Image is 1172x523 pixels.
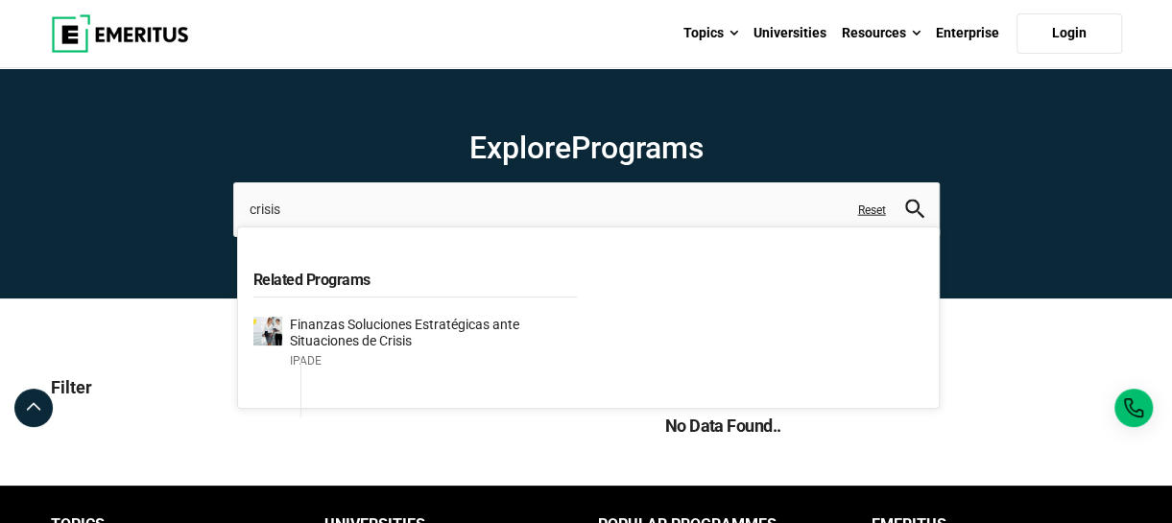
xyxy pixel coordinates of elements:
p: IPADE [290,353,577,369]
span: Programs [571,130,704,166]
p: Finanzas Soluciones Estratégicas ante Situaciones de Crisis [290,317,577,349]
a: Login [1017,13,1122,54]
button: search [905,199,924,221]
h1: Explore [233,129,940,167]
h5: No Data Found.. [324,414,1122,438]
h5: Related Programs [253,260,577,297]
a: search [905,203,924,222]
a: Reset search [858,202,886,218]
a: Finanzas Soluciones Estratégicas ante Situaciones de CrisisIPADE [253,317,577,369]
input: search-page [233,182,940,236]
img: Finanzas Soluciones Estratégicas ante Situaciones de Crisis [253,317,282,345]
p: Filter [51,356,285,418]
